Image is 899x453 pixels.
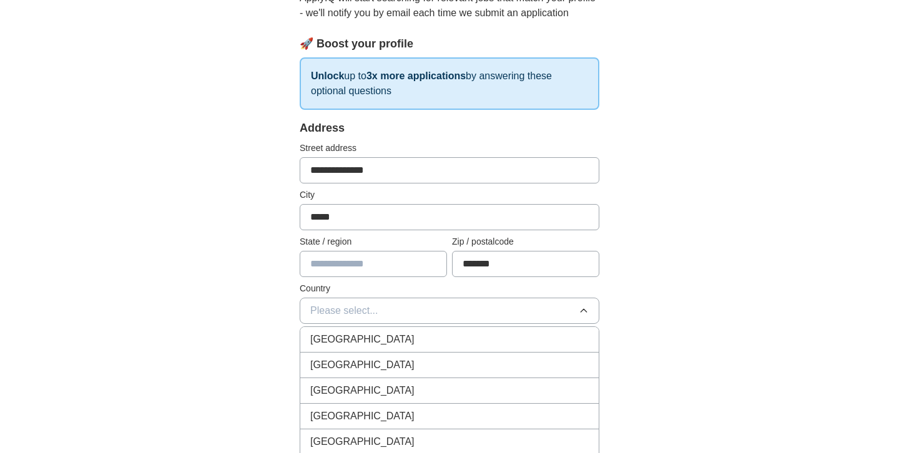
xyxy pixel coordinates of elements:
[311,71,344,81] strong: Unlock
[310,383,415,398] span: [GEOGRAPHIC_DATA]
[366,71,466,81] strong: 3x more applications
[300,120,599,137] div: Address
[300,36,599,52] div: 🚀 Boost your profile
[300,57,599,110] p: up to by answering these optional questions
[310,332,415,347] span: [GEOGRAPHIC_DATA]
[310,434,415,449] span: [GEOGRAPHIC_DATA]
[300,142,599,155] label: Street address
[310,358,415,373] span: [GEOGRAPHIC_DATA]
[300,282,599,295] label: Country
[452,235,599,248] label: Zip / postalcode
[300,188,599,202] label: City
[300,235,447,248] label: State / region
[310,303,378,318] span: Please select...
[300,298,599,324] button: Please select...
[310,409,415,424] span: [GEOGRAPHIC_DATA]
